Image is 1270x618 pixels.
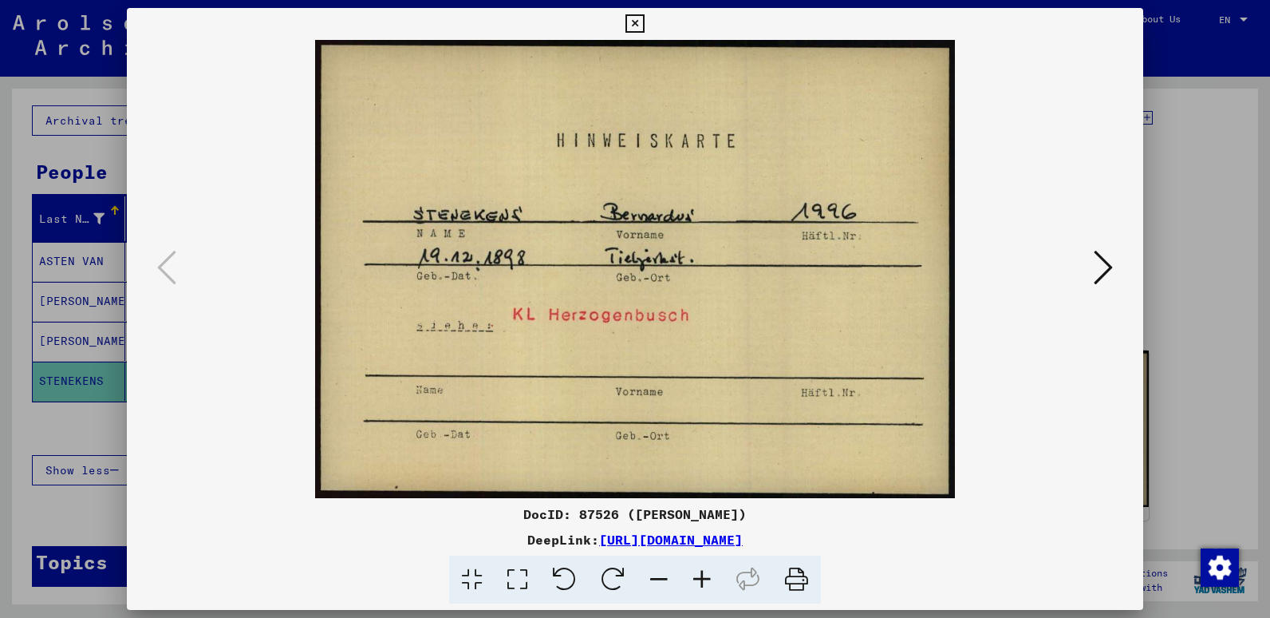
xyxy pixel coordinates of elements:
img: 001.jpg [181,40,1089,498]
img: Change consent [1201,549,1239,587]
div: DeepLink: [127,530,1143,549]
a: [URL][DOMAIN_NAME] [599,532,743,548]
div: Change consent [1200,548,1238,586]
div: DocID: 87526 ([PERSON_NAME]) [127,505,1143,524]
